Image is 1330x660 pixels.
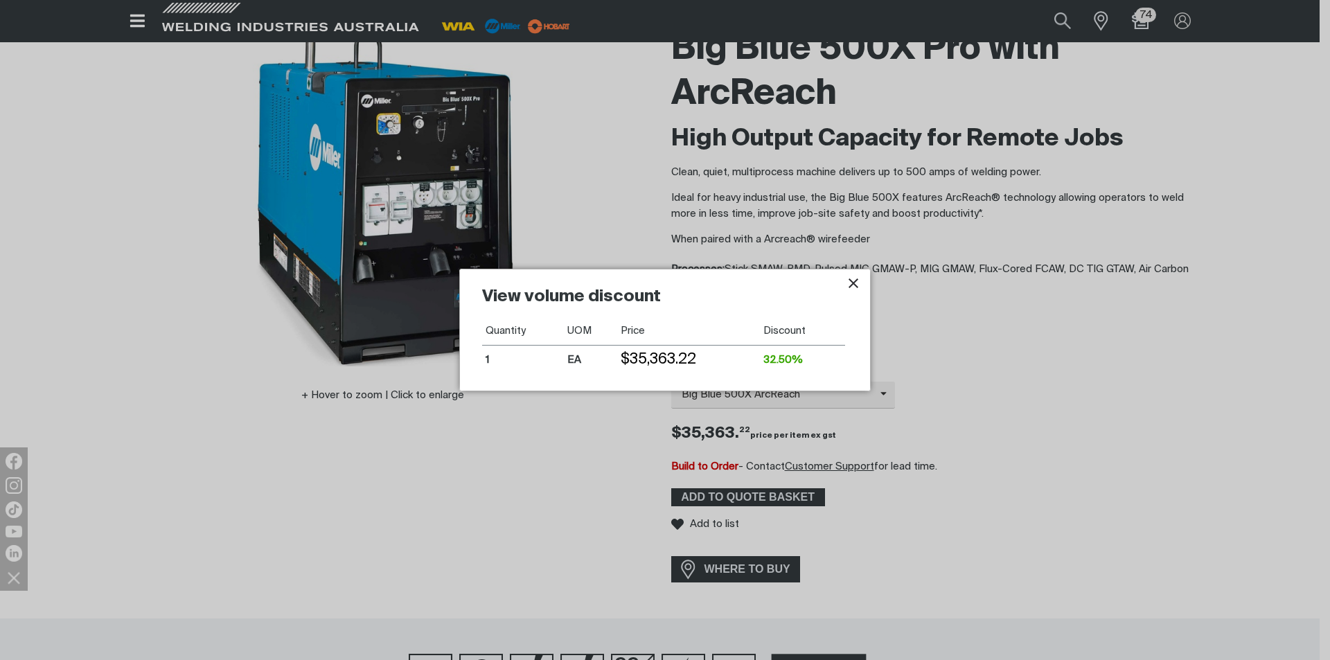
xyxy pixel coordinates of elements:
[564,316,618,346] th: UOM
[760,316,845,346] th: Discount
[845,275,862,292] button: Close pop-up overlay
[482,286,845,316] h2: View volume discount
[564,346,618,375] td: EA
[617,346,760,375] td: $35,363.22
[482,316,564,346] th: Quantity
[760,346,845,375] td: 32.50%
[617,316,760,346] th: Price
[482,346,564,375] td: 1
